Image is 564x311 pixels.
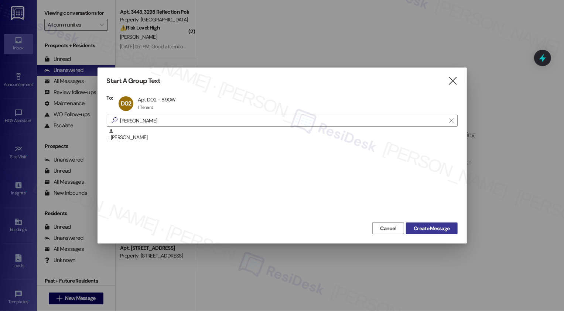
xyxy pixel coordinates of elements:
button: Clear text [445,115,457,126]
i:  [449,118,453,124]
div: : [PERSON_NAME] [109,128,458,141]
span: Create Message [414,225,450,232]
div: 1 Tenant [138,104,153,110]
span: Cancel [380,225,396,232]
i:  [109,117,120,124]
button: Cancel [372,222,404,234]
span: D02 [121,100,131,107]
input: Search for any contact or apartment [120,115,445,126]
div: : [PERSON_NAME] [107,128,458,147]
h3: To: [107,94,113,101]
h3: Start A Group Text [107,77,161,85]
i:  [448,77,458,85]
button: Create Message [406,222,457,234]
div: Apt D02 - 890W [138,96,175,103]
